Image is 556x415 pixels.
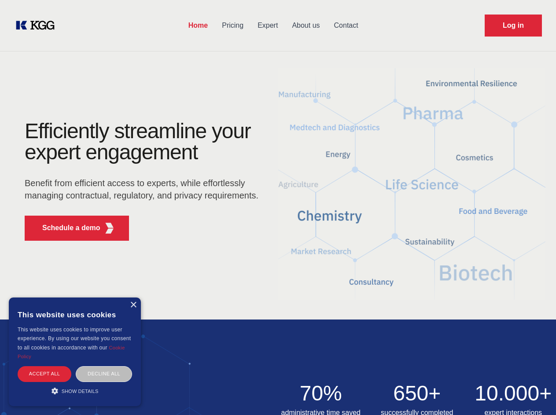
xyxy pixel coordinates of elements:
a: Expert [250,14,285,37]
p: Benefit from efficient access to experts, while effortlessly managing contractual, regulatory, an... [25,177,264,202]
div: This website uses cookies [18,304,132,325]
a: Pricing [215,14,250,37]
a: Cookie Policy [18,345,125,359]
a: Home [181,14,215,37]
img: KGG Fifth Element RED [278,57,546,311]
img: KGG Fifth Element RED [104,223,115,234]
a: Contact [327,14,365,37]
button: Schedule a demoKGG Fifth Element RED [25,216,129,241]
div: Close [130,302,136,308]
span: This website uses cookies to improve user experience. By using our website you consent to all coo... [18,327,131,351]
div: Decline all [76,366,132,382]
a: About us [285,14,327,37]
h1: Efficiently streamline your expert engagement [25,121,264,163]
a: KOL Knowledge Platform: Talk to Key External Experts (KEE) [14,18,62,33]
div: Accept all [18,366,71,382]
div: Show details [18,386,132,395]
h2: 650+ [374,383,460,404]
p: Schedule a demo [42,223,100,233]
h2: 70% [278,383,364,404]
span: Show details [62,389,99,394]
a: Request Demo [485,15,542,37]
